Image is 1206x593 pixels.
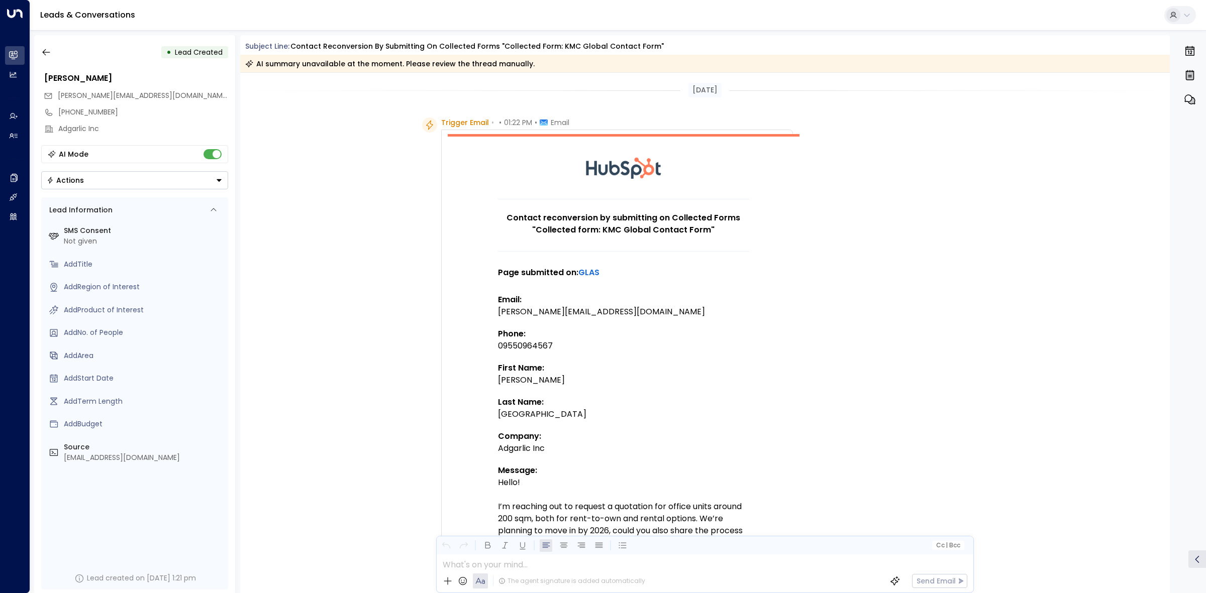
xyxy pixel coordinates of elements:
[586,137,661,199] img: HubSpot
[64,282,224,292] div: AddRegion of Interest
[64,396,224,407] div: AddTerm Length
[441,117,489,128] span: Trigger Email
[499,117,501,128] span: •
[498,362,544,374] strong: First Name:
[44,72,228,84] div: [PERSON_NAME]
[64,373,224,384] div: AddStart Date
[535,117,537,128] span: •
[578,267,599,279] a: GLAS
[245,41,289,51] span: Subject Line:
[498,576,645,585] div: The agent signature is added automatically
[498,267,599,278] strong: Page submitted on:
[688,83,722,97] div: [DATE]
[290,41,664,52] div: Contact reconversion by submitting on Collected Forms "Collected form: KMC Global Contact Form"
[64,236,224,247] div: Not given
[457,539,470,552] button: Redo
[245,59,535,69] div: AI summary unavailable at the moment. Please review the thread manually.
[498,212,749,236] h1: Contact reconversion by submitting on Collected Forms "Collected form: KMC Global Contact Form"
[491,117,494,128] span: •
[498,374,749,386] div: [PERSON_NAME]
[504,117,532,128] span: 01:22 PM
[58,124,228,134] div: Adgarlic Inc
[932,541,964,550] button: Cc|Bcc
[64,305,224,315] div: AddProduct of Interest
[47,176,84,185] div: Actions
[40,9,135,21] a: Leads & Conversations
[498,464,537,476] strong: Message:
[946,542,948,549] span: |
[498,306,749,318] div: [PERSON_NAME][EMAIL_ADDRESS][DOMAIN_NAME]
[498,340,749,352] div: 09550964567
[498,477,749,573] div: Hello! I’m reaching out to request a quotation for office units around 200 sqm, both for rent-to-...
[498,430,541,442] strong: Company:
[166,43,171,61] div: •
[58,90,229,100] span: [PERSON_NAME][EMAIL_ADDRESS][DOMAIN_NAME]
[551,117,569,128] span: Email
[46,205,113,215] div: Lead Information
[498,396,544,408] strong: Last Name:
[64,327,224,338] div: AddNo. of People
[87,573,196,583] div: Lead created on [DATE] 1:21 pm
[440,539,452,552] button: Undo
[64,225,224,236] label: SMS Consent
[64,259,224,270] div: AddTitle
[41,171,228,189] div: Button group with a nested menu
[936,542,960,549] span: Cc Bcc
[64,452,224,463] div: [EMAIL_ADDRESS][DOMAIN_NAME]
[64,419,224,429] div: AddBudget
[59,149,88,159] div: AI Mode
[64,442,224,452] label: Source
[64,350,224,361] div: AddArea
[498,328,526,339] strong: Phone:
[498,442,749,454] div: Adgarlic Inc
[498,408,749,420] div: [GEOGRAPHIC_DATA]
[498,294,522,305] strong: Email:
[175,47,223,57] span: Lead Created
[41,171,228,189] button: Actions
[58,90,228,101] span: joan@adgarlic.com
[58,107,228,117] div: [PHONE_NUMBER]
